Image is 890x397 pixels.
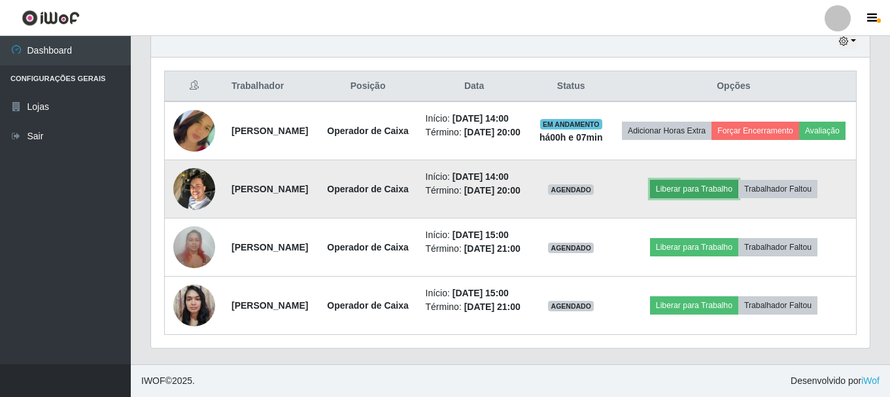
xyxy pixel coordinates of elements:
button: Liberar para Trabalho [650,238,738,256]
img: 1736008247371.jpeg [173,277,215,333]
li: Término: [426,242,523,256]
time: [DATE] 20:00 [464,185,521,196]
strong: Operador de Caixa [327,126,409,136]
th: Data [418,71,531,102]
time: [DATE] 14:00 [453,113,509,124]
span: AGENDADO [548,184,594,195]
img: 1722880664865.jpeg [173,219,215,275]
th: Posição [318,71,418,102]
button: Trabalhador Faltou [738,238,817,256]
button: Forçar Encerramento [711,122,799,140]
img: CoreUI Logo [22,10,80,26]
strong: [PERSON_NAME] [231,242,308,252]
th: Opções [611,71,857,102]
strong: Operador de Caixa [327,242,409,252]
button: Avaliação [799,122,846,140]
li: Término: [426,126,523,139]
li: Início: [426,228,523,242]
span: EM ANDAMENTO [540,119,602,129]
li: Término: [426,184,523,198]
img: 1680605937506.jpeg [173,94,215,168]
strong: [PERSON_NAME] [231,184,308,194]
li: Término: [426,300,523,314]
span: Desenvolvido por [791,374,880,388]
time: [DATE] 14:00 [453,171,509,182]
span: AGENDADO [548,301,594,311]
span: AGENDADO [548,243,594,253]
img: 1725217718320.jpeg [173,161,215,216]
time: [DATE] 15:00 [453,230,509,240]
li: Início: [426,112,523,126]
button: Trabalhador Faltou [738,296,817,315]
button: Liberar para Trabalho [650,180,738,198]
time: [DATE] 21:00 [464,302,521,312]
button: Liberar para Trabalho [650,296,738,315]
th: Trabalhador [224,71,318,102]
a: iWof [861,375,880,386]
strong: Operador de Caixa [327,184,409,194]
li: Início: [426,170,523,184]
span: © 2025 . [141,374,195,388]
span: IWOF [141,375,165,386]
button: Trabalhador Faltou [738,180,817,198]
time: [DATE] 21:00 [464,243,521,254]
strong: [PERSON_NAME] [231,126,308,136]
strong: há 00 h e 07 min [539,132,603,143]
strong: Operador de Caixa [327,300,409,311]
time: [DATE] 15:00 [453,288,509,298]
time: [DATE] 20:00 [464,127,521,137]
strong: [PERSON_NAME] [231,300,308,311]
th: Status [531,71,611,102]
button: Adicionar Horas Extra [622,122,711,140]
li: Início: [426,286,523,300]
